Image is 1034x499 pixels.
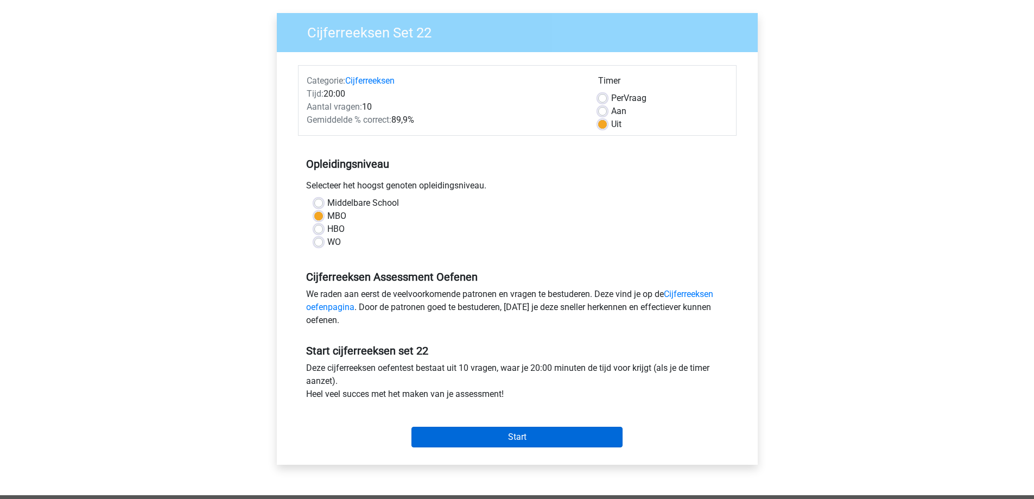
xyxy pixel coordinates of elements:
a: Cijferreeksen [345,75,395,86]
span: Aantal vragen: [307,102,362,112]
div: 89,9% [299,113,590,127]
label: Middelbare School [327,197,399,210]
label: HBO [327,223,345,236]
div: 10 [299,100,590,113]
span: Gemiddelde % correct: [307,115,391,125]
h3: Cijferreeksen Set 22 [294,20,750,41]
h5: Cijferreeksen Assessment Oefenen [306,270,728,283]
input: Start [411,427,623,447]
h5: Opleidingsniveau [306,153,728,175]
label: WO [327,236,341,249]
div: Deze cijferreeksen oefentest bestaat uit 10 vragen, waar je 20:00 minuten de tijd voor krijgt (al... [298,362,737,405]
label: Uit [611,118,621,131]
div: Selecteer het hoogst genoten opleidingsniveau. [298,179,737,197]
div: 20:00 [299,87,590,100]
label: Vraag [611,92,646,105]
h5: Start cijferreeksen set 22 [306,344,728,357]
label: MBO [327,210,346,223]
span: Tijd: [307,89,323,99]
label: Aan [611,105,626,118]
div: We raden aan eerst de veelvoorkomende patronen en vragen te bestuderen. Deze vind je op de . Door... [298,288,737,331]
span: Per [611,93,624,103]
div: Timer [598,74,728,92]
span: Categorie: [307,75,345,86]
